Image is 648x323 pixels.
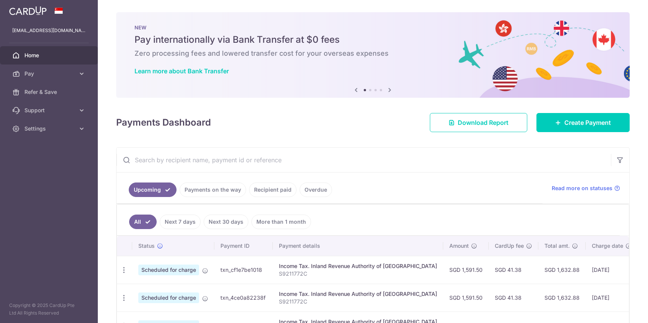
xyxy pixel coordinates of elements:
a: Payments on the way [180,182,246,197]
p: S9211772C [279,270,437,278]
div: Income Tax. Inland Revenue Authority of [GEOGRAPHIC_DATA] [279,290,437,298]
td: SGD 41.38 [489,284,538,312]
span: Settings [24,125,75,132]
a: Create Payment [536,113,630,132]
h5: Pay internationally via Bank Transfer at $0 fees [134,34,611,46]
span: Total amt. [544,242,570,250]
span: Create Payment [564,118,611,127]
th: Payment details [273,236,443,256]
a: Upcoming [129,182,177,197]
a: Download Report [430,113,527,132]
span: CardUp fee [495,242,524,250]
span: Charge date [592,242,623,250]
td: SGD 1,632.88 [538,284,586,312]
a: Recipient paid [249,182,296,197]
td: SGD 41.38 [489,256,538,284]
div: Income Tax. Inland Revenue Authority of [GEOGRAPHIC_DATA] [279,262,437,270]
iframe: Opens a widget where you can find more information [599,300,640,319]
img: CardUp [9,6,47,15]
a: Next 7 days [160,215,201,229]
a: Read more on statuses [552,184,620,192]
td: SGD 1,591.50 [443,256,489,284]
a: Next 30 days [204,215,248,229]
p: S9211772C [279,298,437,305]
span: Read more on statuses [552,184,612,192]
td: SGD 1,632.88 [538,256,586,284]
span: Refer & Save [24,88,75,96]
span: Pay [24,70,75,78]
span: Amount [449,242,469,250]
p: [EMAIL_ADDRESS][DOMAIN_NAME] [12,27,86,34]
span: Scheduled for charge [138,292,199,303]
span: Home [24,52,75,59]
a: More than 1 month [251,215,311,229]
td: SGD 1,591.50 [443,284,489,312]
span: Support [24,107,75,114]
a: All [129,215,157,229]
a: Overdue [300,182,332,197]
input: Search by recipient name, payment id or reference [117,148,611,172]
h6: Zero processing fees and lowered transfer cost for your overseas expenses [134,49,611,58]
td: txn_4ce0a82238f [214,284,273,312]
span: Download Report [458,118,509,127]
h4: Payments Dashboard [116,116,211,129]
img: Bank transfer banner [116,12,630,98]
p: NEW [134,24,611,31]
td: [DATE] [586,256,638,284]
a: Learn more about Bank Transfer [134,67,229,75]
td: [DATE] [586,284,638,312]
td: txn_cf1e7be1018 [214,256,273,284]
span: Scheduled for charge [138,265,199,275]
th: Payment ID [214,236,273,256]
span: Status [138,242,155,250]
